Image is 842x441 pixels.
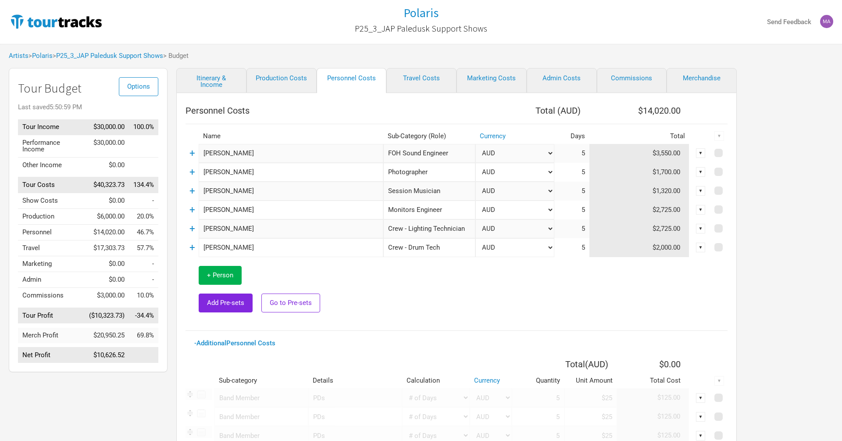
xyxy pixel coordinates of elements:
div: ▼ [696,148,706,158]
td: Merch Profit [18,328,85,343]
td: $0.00 [85,193,129,209]
td: Tour Profit [18,308,85,323]
td: $20,950.25 [85,328,129,343]
button: Options [119,77,158,96]
td: Marketing as % of Tour Income [129,256,158,272]
span: > [53,53,163,59]
td: Tour Profit as % of Tour Income [129,308,158,323]
input: eg: Axel [199,238,383,257]
a: Polaris [32,52,53,60]
th: Personnel Costs [186,102,475,119]
th: Total Cost [617,373,689,388]
img: Re-order [186,409,195,418]
td: $14,020.00 [85,225,129,240]
input: eg: Janis [199,182,383,201]
td: Net Profit [18,348,85,363]
td: $30,000.00 [85,135,129,157]
td: Commissions [18,288,85,304]
td: Other Income [18,157,85,173]
a: Artists [9,52,29,60]
td: 5 [554,219,589,238]
div: ▼ [696,431,706,441]
td: Travel as % of Tour Income [129,240,158,256]
th: $14,020.00 [589,102,689,119]
td: Travel [18,240,85,256]
a: + [189,242,195,253]
td: $10,626.52 [85,348,129,363]
td: $3,550.00 [589,144,689,163]
td: Production as % of Tour Income [129,209,158,225]
th: Days [554,129,589,144]
input: eg: Yoko [199,163,383,182]
td: 5 [554,182,589,201]
input: eg: Sheena [199,144,383,163]
td: $40,323.73 [85,177,129,193]
a: P25_3_JAP Paledusk Support Shows [355,19,487,38]
a: Currency [474,376,500,384]
td: Admin as % of Tour Income [129,272,158,288]
img: TourTracks [9,13,103,30]
td: Merch Profit as % of Tour Income [129,328,158,343]
div: Photographer [383,163,475,182]
span: > Budget [163,53,189,59]
th: Total ( AUD ) [475,102,589,119]
img: Re-order [186,427,195,437]
td: $17,303.73 [85,240,129,256]
td: $2,725.00 [589,201,689,219]
span: Go to Pre-sets [270,299,312,307]
input: Cost per day [564,407,617,426]
td: $0.00 [85,272,129,288]
a: Production Costs [246,68,317,93]
span: Options [127,82,150,90]
a: + [189,166,195,178]
div: Monitors Engineer [383,201,475,219]
input: PDs [308,407,402,426]
a: + [189,223,195,234]
div: Crew - Drum Tech [383,238,475,257]
th: Quantity [512,373,564,388]
img: Re-order [186,390,195,399]
a: Marketing Costs [457,68,527,93]
div: Session Musician [383,182,475,201]
td: Commissions as % of Tour Income [129,288,158,304]
td: $6,000.00 [85,209,129,225]
div: FOH Sound Engineer [383,144,475,163]
td: $2,000.00 [589,238,689,257]
img: Mark [820,15,833,28]
button: Go to Pre-sets [261,294,320,312]
div: Last saved 5:50:59 PM [18,104,158,111]
th: $0.00 [617,355,689,373]
div: Band Member [214,388,308,407]
th: Sub-Category (Role) [383,129,475,144]
td: Admin [18,272,85,288]
td: Net Profit as % of Tour Income [129,348,158,363]
td: ($10,323.73) [85,308,129,323]
td: $3,000.00 [85,288,129,304]
a: Currency [480,132,506,140]
td: Tour Costs as % of Tour Income [129,177,158,193]
td: $1,700.00 [589,163,689,182]
div: ▼ [714,376,724,386]
th: Name [199,129,383,144]
a: + [189,185,195,197]
h1: Polaris [403,5,439,21]
td: Performance Income [18,135,85,157]
div: ▼ [696,186,706,196]
a: Merchandise [667,68,737,93]
a: - Additional Personnel Costs [194,339,275,347]
a: P25_3_JAP Paledusk Support Shows [56,52,163,60]
div: ▼ [696,167,706,177]
td: $2,725.00 [589,219,689,238]
span: + Person [207,271,233,279]
td: Show Costs as % of Tour Income [129,193,158,209]
div: ▼ [714,131,724,141]
div: Band Member [214,407,308,426]
td: $125.00 [617,407,689,426]
a: + [189,204,195,215]
h1: Tour Budget [18,82,158,95]
td: Personnel [18,225,85,240]
td: Tour Income [18,119,85,135]
input: eg: Paul [199,219,383,238]
span: Add Pre-sets [207,299,244,307]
